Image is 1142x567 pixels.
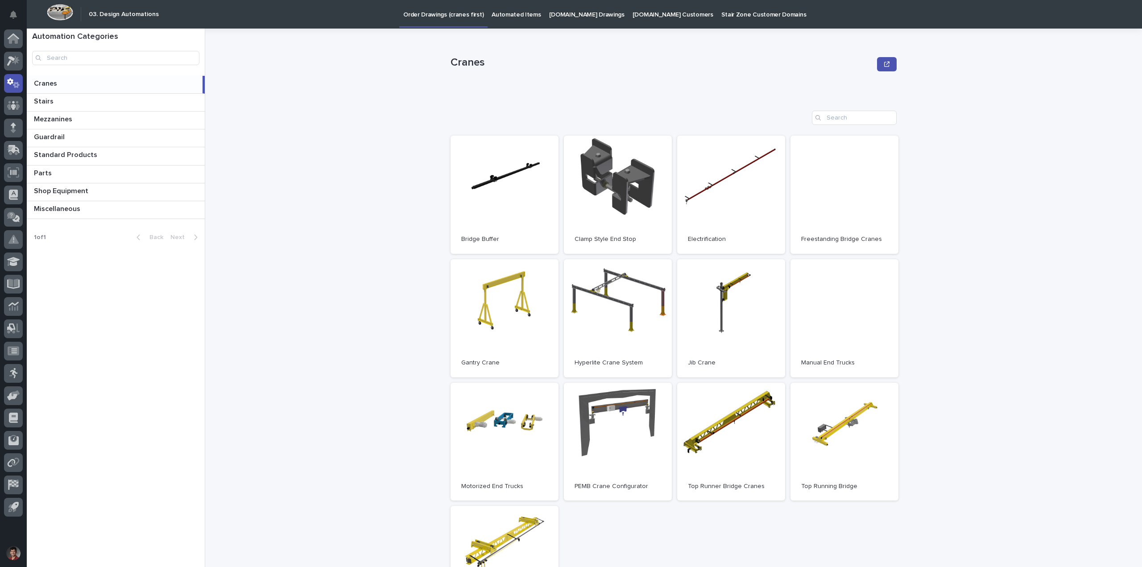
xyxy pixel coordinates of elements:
p: PEMB Crane Configurator [575,483,661,490]
a: Standard ProductsStandard Products [27,147,205,165]
p: Stairs [34,95,55,106]
a: Manual End Trucks [790,259,898,377]
a: Bridge Buffer [451,136,559,254]
a: Motorized End Trucks [451,383,559,501]
button: Notifications [4,5,23,24]
h2: 03. Design Automations [89,11,159,18]
input: Search [812,111,897,125]
span: Next [170,234,190,240]
p: 1 of 1 [27,227,53,248]
p: Top Running Bridge [801,483,888,490]
h1: Automation Categories [32,32,199,42]
a: Freestanding Bridge Cranes [790,136,898,254]
p: Cranes [34,78,59,88]
a: Top Running Bridge [790,383,898,501]
a: Top Runner Bridge Cranes [677,383,785,501]
input: Search [32,51,199,65]
p: Manual End Trucks [801,359,888,367]
p: Miscellaneous [34,203,82,213]
a: PEMB Crane Configurator [564,383,672,501]
p: Mezzanines [34,113,74,124]
a: Jib Crane [677,259,785,377]
a: MiscellaneousMiscellaneous [27,201,205,219]
p: Electrification [688,236,774,243]
a: Gantry Crane [451,259,559,377]
p: Top Runner Bridge Cranes [688,483,774,490]
span: Back [144,234,163,240]
p: Motorized End Trucks [461,483,548,490]
p: Shop Equipment [34,185,90,195]
button: Next [167,233,205,241]
a: MezzaninesMezzanines [27,112,205,129]
p: Jib Crane [688,359,774,367]
p: Parts [34,167,54,178]
button: Back [129,233,167,241]
p: Cranes [451,56,873,69]
p: Freestanding Bridge Cranes [801,236,888,243]
p: Bridge Buffer [461,236,548,243]
p: Gantry Crane [461,359,548,367]
div: Notifications [11,11,23,25]
a: Hyperlite Crane System [564,259,672,377]
button: users-avatar [4,544,23,563]
p: Hyperlite Crane System [575,359,661,367]
a: StairsStairs [27,94,205,112]
img: Workspace Logo [47,4,73,21]
a: Electrification [677,136,785,254]
a: PartsParts [27,166,205,183]
p: Clamp Style End Stop [575,236,661,243]
p: Guardrail [34,131,66,141]
p: Standard Products [34,149,99,159]
a: Clamp Style End Stop [564,136,672,254]
a: CranesCranes [27,76,205,94]
a: GuardrailGuardrail [27,129,205,147]
a: Shop EquipmentShop Equipment [27,183,205,201]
